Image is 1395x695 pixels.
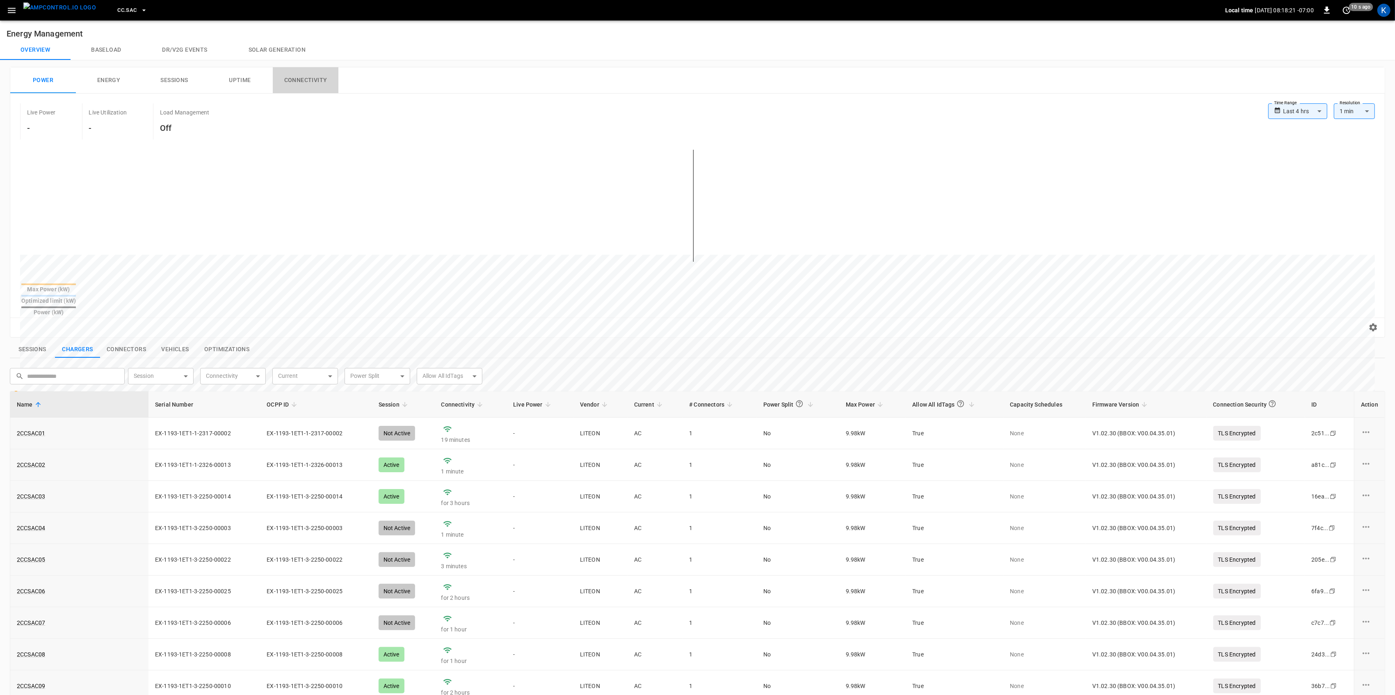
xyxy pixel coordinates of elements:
[100,341,153,358] button: show latest connectors
[580,400,610,409] span: Vendor
[1312,587,1329,595] div: 6fa9 ...
[507,544,573,576] td: -
[1361,680,1378,692] div: charge point options
[1361,490,1378,503] div: charge point options
[1086,544,1207,576] td: V1.02.30 (BBOX: V00.04.35.01)
[839,607,906,639] td: 9.98 kW
[628,512,683,544] td: AC
[1092,400,1150,409] span: Firmware Version
[1354,391,1385,418] th: Action
[273,67,338,94] button: Connectivity
[148,576,260,607] td: EX-1193-1ET1-3-2250-00025
[142,67,207,94] button: Sessions
[1086,576,1207,607] td: V1.02.30 (BBOX: V00.04.35.01)
[683,512,757,544] td: 1
[573,576,628,607] td: LITEON
[1010,587,1079,595] p: None
[1361,585,1378,597] div: charge point options
[1283,103,1327,119] div: Last 4 hrs
[1213,615,1261,630] p: TLS Encrypted
[1312,619,1329,627] div: c7c7 ...
[198,341,256,358] button: show latest optimizations
[379,647,404,662] div: Active
[17,587,45,595] a: 2CCSAC06
[1213,679,1261,693] p: TLS Encrypted
[441,594,500,602] p: for 2 hours
[507,512,573,544] td: -
[160,121,209,135] h6: Off
[1305,391,1354,418] th: ID
[1213,396,1279,412] div: Connection Security
[906,576,1003,607] td: True
[1361,459,1378,471] div: charge point options
[148,544,260,576] td: EX-1193-1ET1-3-2250-00022
[763,396,816,412] span: Power Split
[1213,521,1261,535] p: TLS Encrypted
[379,552,416,567] div: Not Active
[1377,4,1390,17] div: profile-icon
[228,40,326,60] button: Solar generation
[846,400,886,409] span: Max Power
[17,619,45,627] a: 2CCSAC07
[628,576,683,607] td: AC
[1349,3,1373,11] span: 10 s ago
[1010,650,1079,658] p: None
[1312,650,1330,658] div: 24d3 ...
[148,512,260,544] td: EX-1193-1ET1-3-2250-00003
[55,341,100,358] button: show latest charge points
[89,108,127,117] p: Live Utilization
[27,121,56,135] h6: -
[1255,6,1314,14] p: [DATE] 08:18:21 -07:00
[441,625,500,633] p: for 1 hour
[1010,524,1079,532] p: None
[1361,617,1378,629] div: charge point options
[1003,391,1086,418] th: Capacity Schedules
[1213,552,1261,567] p: TLS Encrypted
[160,108,209,117] p: Load Management
[114,2,151,18] button: CC.SAC
[757,639,839,670] td: No
[17,650,45,658] a: 2CCSAC08
[912,396,977,412] span: Allow All IdTags
[1361,522,1378,534] div: charge point options
[10,341,55,358] button: show latest sessions
[153,341,198,358] button: show latest vehicles
[260,544,372,576] td: EX-1193-1ET1-3-2250-00022
[379,679,404,693] div: Active
[839,639,906,670] td: 9.98 kW
[148,639,260,670] td: EX-1193-1ET1-3-2250-00008
[1274,100,1297,106] label: Time Range
[23,2,96,13] img: ampcontrol.io logo
[142,40,228,60] button: Dr/V2G events
[379,400,410,409] span: Session
[1328,524,1336,533] div: copy
[260,607,372,639] td: EX-1193-1ET1-3-2250-00006
[1213,584,1261,599] p: TLS Encrypted
[148,391,260,418] th: Serial Number
[27,108,56,117] p: Live Power
[1361,648,1378,661] div: charge point options
[441,657,500,665] p: for 1 hour
[17,492,45,501] a: 2CCSAC03
[260,639,372,670] td: EX-1193-1ET1-3-2250-00008
[1330,681,1338,690] div: copy
[1312,556,1330,564] div: 205e ...
[117,6,137,15] span: CC.SAC
[634,400,665,409] span: Current
[507,607,573,639] td: -
[1086,512,1207,544] td: V1.02.30 (BBOX: V00.04.35.01)
[573,639,628,670] td: LITEON
[1312,682,1330,690] div: 36b7 ...
[1329,618,1337,627] div: copy
[573,607,628,639] td: LITEON
[628,607,683,639] td: AC
[260,512,372,544] td: EX-1193-1ET1-3-2250-00003
[1086,607,1207,639] td: V1.02.30 (BBOX: V00.04.35.01)
[683,607,757,639] td: 1
[441,400,485,409] span: Connectivity
[17,429,45,437] a: 2CCSAC01
[1329,555,1338,564] div: copy
[1361,553,1378,566] div: charge point options
[10,67,76,94] button: Power
[441,562,500,570] p: 3 minutes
